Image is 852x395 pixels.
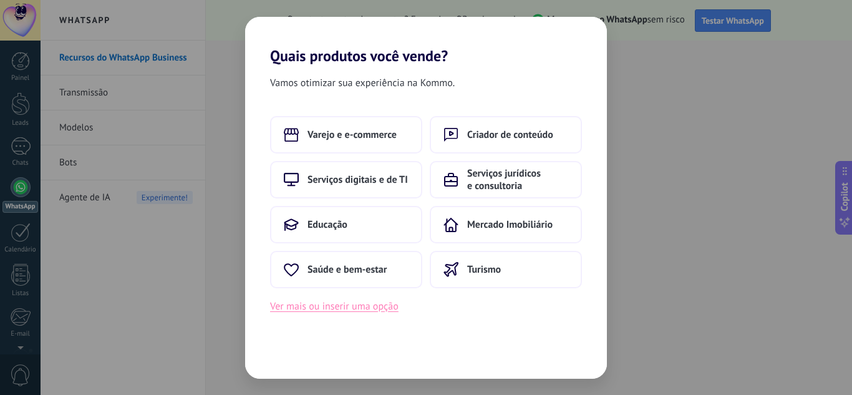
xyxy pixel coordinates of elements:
[270,75,455,91] span: Vamos otimizar sua experiência na Kommo.
[430,251,582,288] button: Turismo
[430,161,582,198] button: Serviços jurídicos e consultoria
[270,251,422,288] button: Saúde e bem-estar
[467,129,553,141] span: Criador de conteúdo
[245,17,607,65] h2: Quais produtos você vende?
[307,218,347,231] span: Educação
[307,129,397,141] span: Varejo e e-commerce
[307,263,387,276] span: Saúde e bem-estar
[467,218,553,231] span: Mercado Imobiliário
[270,298,399,315] button: Ver mais ou inserir uma opção
[307,173,408,186] span: Serviços digitais e de TI
[467,263,501,276] span: Turismo
[270,161,422,198] button: Serviços digitais e de TI
[430,206,582,243] button: Mercado Imobiliário
[467,167,568,192] span: Serviços jurídicos e consultoria
[270,116,422,154] button: Varejo e e-commerce
[270,206,422,243] button: Educação
[430,116,582,154] button: Criador de conteúdo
